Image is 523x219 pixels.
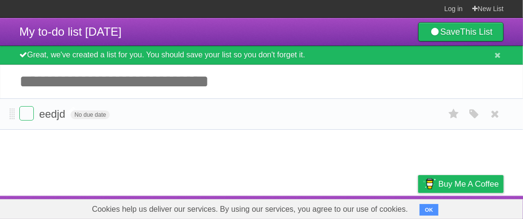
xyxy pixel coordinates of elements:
a: Terms [373,198,394,217]
a: Buy me a coffee [418,175,504,193]
span: eedjd [39,108,68,120]
a: Developers [321,198,361,217]
img: Buy me a coffee [423,176,436,192]
span: My to-do list [DATE] [19,25,122,38]
span: Cookies help us deliver our services. By using our services, you agree to our use of cookies. [82,200,418,219]
span: No due date [71,110,110,119]
a: About [290,198,310,217]
a: Suggest a feature [443,198,504,217]
button: OK [420,204,438,216]
label: Star task [445,106,463,122]
label: Done [19,106,34,121]
a: Privacy [406,198,431,217]
a: SaveThis List [418,22,504,41]
span: Buy me a coffee [438,176,499,192]
b: This List [460,27,493,37]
